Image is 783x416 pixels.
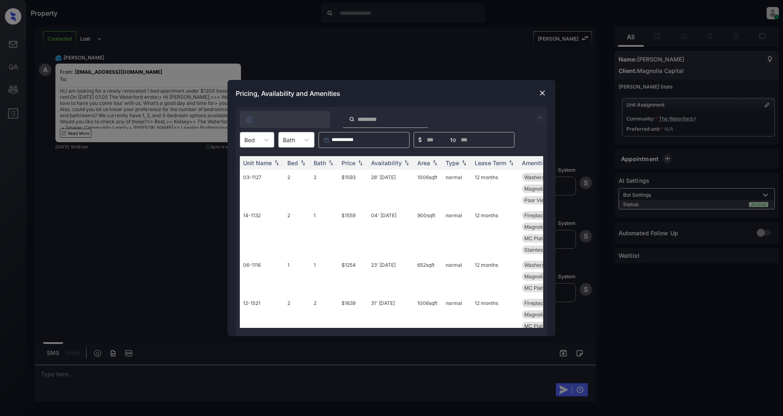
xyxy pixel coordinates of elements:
span: Fireplace [524,212,546,218]
span: MC Platinum Flo... [524,235,566,241]
img: icon-zuma [245,116,253,124]
span: to [451,135,456,144]
span: MC Platinum Flo... [524,323,566,329]
div: Type [446,159,459,166]
img: sorting [403,160,411,166]
td: normal [442,257,471,296]
span: MC Platinum Flo... [524,285,566,291]
span: Stainless steel... [524,247,561,253]
span: Poor View [524,197,548,203]
td: 1 [284,257,310,296]
div: Lease Term [475,159,506,166]
td: 1006 sqft [414,170,442,208]
div: Price [341,159,355,166]
span: Magnolia - Plat... [524,224,563,230]
span: Magnolia - Plat... [524,186,563,192]
td: 1 [310,257,338,296]
td: 12 months [471,208,519,257]
td: 14-1132 [240,208,284,257]
img: sorting [356,160,364,166]
td: 2 [284,296,310,334]
img: sorting [507,160,515,166]
td: $1254 [338,257,368,296]
img: sorting [327,160,335,166]
img: sorting [299,160,307,166]
span: Washer/Dryer Up... [524,262,569,268]
div: Area [417,159,430,166]
td: 2 [310,296,338,334]
td: 23' [DATE] [368,257,414,296]
td: 12 months [471,170,519,208]
td: 03-1127 [240,170,284,208]
td: 900 sqft [414,208,442,257]
span: Washer/Dryer Up... [524,174,569,180]
div: Pricing, Availability and Amenities [228,80,555,107]
span: $ [418,135,422,144]
div: Availability [371,159,402,166]
td: normal [442,208,471,257]
td: 12-1521 [240,296,284,334]
span: Fireplace [524,300,546,306]
td: 12 months [471,257,519,296]
td: normal [442,296,471,334]
td: 1006 sqft [414,296,442,334]
span: Magnolia - Plat... [524,273,563,280]
img: icon-zuma [535,113,545,123]
img: sorting [460,160,468,166]
td: 2 [284,170,310,208]
td: normal [442,170,471,208]
td: 2 [284,208,310,257]
td: 2 [310,170,338,208]
div: Bath [314,159,326,166]
td: 04' [DATE] [368,208,414,257]
td: 28' [DATE] [368,170,414,208]
img: sorting [431,160,439,166]
img: icon-zuma [349,116,355,123]
div: Bed [287,159,298,166]
div: Amenities [522,159,549,166]
img: sorting [273,160,281,166]
img: close [538,89,546,97]
td: $1559 [338,208,368,257]
td: 1 [310,208,338,257]
div: Unit Name [243,159,272,166]
td: 652 sqft [414,257,442,296]
td: $1639 [338,296,368,334]
span: Magnolia - Plat... [524,311,563,318]
td: $1593 [338,170,368,208]
td: 06-1116 [240,257,284,296]
td: 12 months [471,296,519,334]
td: 31' [DATE] [368,296,414,334]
